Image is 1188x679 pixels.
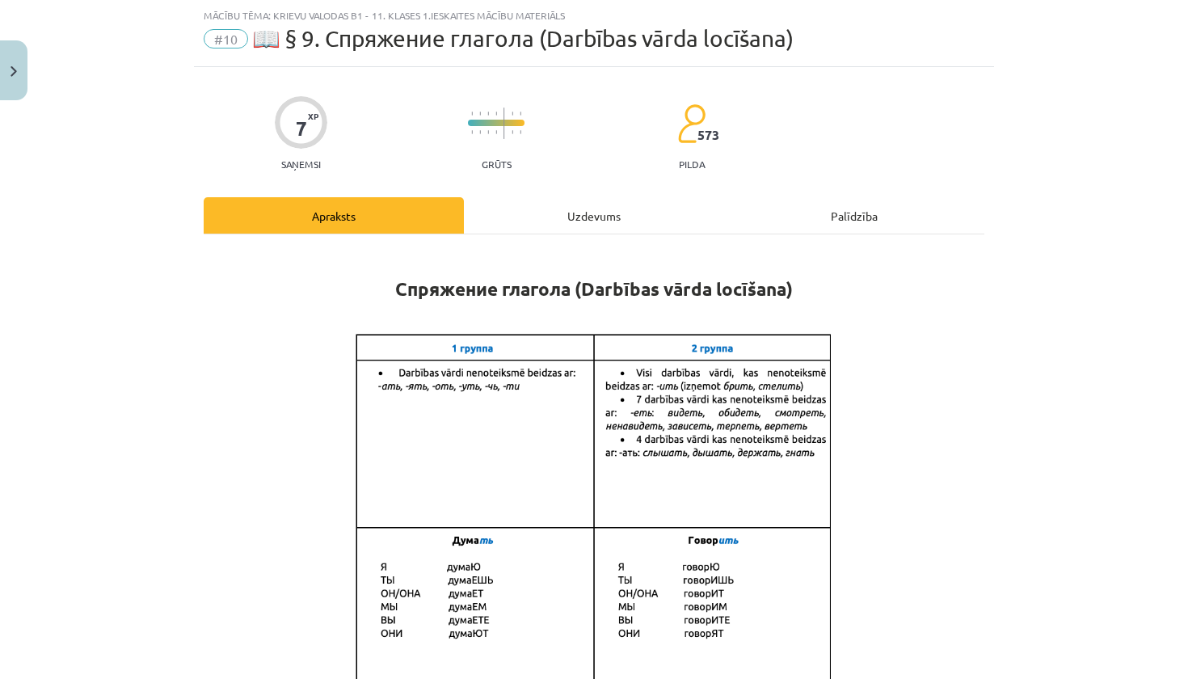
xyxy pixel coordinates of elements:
[296,117,307,140] div: 7
[503,108,505,139] img: icon-long-line-d9ea69661e0d244f92f715978eff75569469978d946b2353a9bb055b3ed8787d.svg
[482,158,512,170] p: Grūts
[252,25,794,52] span: 📖 § 9. Спряжение глагола (Darbības vārda locīšana)
[520,112,521,116] img: icon-short-line-57e1e144782c952c97e751825c79c345078a6d821885a25fce030b3d8c18986b.svg
[495,112,497,116] img: icon-short-line-57e1e144782c952c97e751825c79c345078a6d821885a25fce030b3d8c18986b.svg
[204,197,464,234] div: Apraksts
[677,103,706,144] img: students-c634bb4e5e11cddfef0936a35e636f08e4e9abd3cc4e673bd6f9a4125e45ecb1.svg
[724,197,984,234] div: Palīdzība
[479,130,481,134] img: icon-short-line-57e1e144782c952c97e751825c79c345078a6d821885a25fce030b3d8c18986b.svg
[679,158,705,170] p: pilda
[204,29,248,48] span: #10
[487,130,489,134] img: icon-short-line-57e1e144782c952c97e751825c79c345078a6d821885a25fce030b3d8c18986b.svg
[204,10,984,21] div: Mācību tēma: Krievu valodas b1 - 11. klases 1.ieskaites mācību materiāls
[11,66,17,77] img: icon-close-lesson-0947bae3869378f0d4975bcd49f059093ad1ed9edebbc8119c70593378902aed.svg
[487,112,489,116] img: icon-short-line-57e1e144782c952c97e751825c79c345078a6d821885a25fce030b3d8c18986b.svg
[697,128,719,142] span: 573
[512,112,513,116] img: icon-short-line-57e1e144782c952c97e751825c79c345078a6d821885a25fce030b3d8c18986b.svg
[512,130,513,134] img: icon-short-line-57e1e144782c952c97e751825c79c345078a6d821885a25fce030b3d8c18986b.svg
[275,158,327,170] p: Saņemsi
[308,112,318,120] span: XP
[495,130,497,134] img: icon-short-line-57e1e144782c952c97e751825c79c345078a6d821885a25fce030b3d8c18986b.svg
[471,112,473,116] img: icon-short-line-57e1e144782c952c97e751825c79c345078a6d821885a25fce030b3d8c18986b.svg
[479,112,481,116] img: icon-short-line-57e1e144782c952c97e751825c79c345078a6d821885a25fce030b3d8c18986b.svg
[520,130,521,134] img: icon-short-line-57e1e144782c952c97e751825c79c345078a6d821885a25fce030b3d8c18986b.svg
[471,130,473,134] img: icon-short-line-57e1e144782c952c97e751825c79c345078a6d821885a25fce030b3d8c18986b.svg
[464,197,724,234] div: Uzdevums
[395,277,793,301] strong: Спряжение глагола (Darbības vārda locīšana)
